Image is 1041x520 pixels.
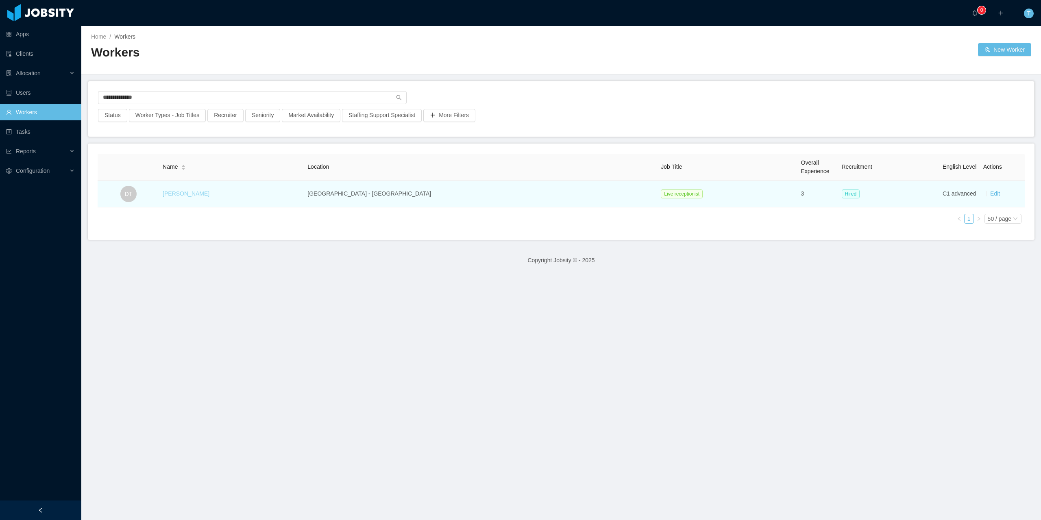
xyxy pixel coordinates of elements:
[129,109,206,122] button: Worker Types - Job Titles
[983,163,1002,170] span: Actions
[6,104,75,120] a: icon: userWorkers
[1013,216,1018,222] i: icon: down
[181,163,186,169] div: Sort
[6,124,75,140] a: icon: profileTasks
[661,163,682,170] span: Job Title
[978,43,1031,56] button: icon: usergroup-addNew Worker
[1027,9,1031,18] span: T
[801,159,830,174] span: Overall Experience
[181,164,186,166] i: icon: caret-up
[114,33,135,40] span: Workers
[125,186,133,202] span: DT
[964,214,974,224] li: 1
[974,214,984,224] li: Next Page
[943,163,976,170] span: English Level
[245,109,280,122] button: Seniority
[842,189,860,198] span: Hired
[304,181,658,207] td: [GEOGRAPHIC_DATA] - [GEOGRAPHIC_DATA]
[16,70,41,76] span: Allocation
[181,167,186,169] i: icon: caret-down
[988,214,1011,223] div: 50 / page
[972,10,978,16] i: icon: bell
[976,216,981,221] i: icon: right
[16,168,50,174] span: Configuration
[81,246,1041,274] footer: Copyright Jobsity © - 2025
[990,190,1000,197] a: Edit
[842,163,872,170] span: Recruitment
[207,109,244,122] button: Recruiter
[282,109,340,122] button: Market Availability
[954,214,964,224] li: Previous Page
[6,148,12,154] i: icon: line-chart
[342,109,422,122] button: Staffing Support Specialist
[307,163,329,170] span: Location
[98,109,127,122] button: Status
[6,85,75,101] a: icon: robotUsers
[91,44,561,61] h2: Workers
[939,181,980,207] td: C1 advanced
[163,190,209,197] a: [PERSON_NAME]
[6,46,75,62] a: icon: auditClients
[798,181,838,207] td: 3
[91,33,106,40] a: Home
[978,6,986,14] sup: 0
[6,168,12,174] i: icon: setting
[6,70,12,76] i: icon: solution
[661,189,703,198] span: Live receptionist
[163,163,178,171] span: Name
[396,95,402,100] i: icon: search
[957,216,962,221] i: icon: left
[109,33,111,40] span: /
[16,148,36,154] span: Reports
[998,10,1004,16] i: icon: plus
[6,26,75,42] a: icon: appstoreApps
[842,190,863,197] a: Hired
[965,214,973,223] a: 1
[423,109,475,122] button: icon: plusMore Filters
